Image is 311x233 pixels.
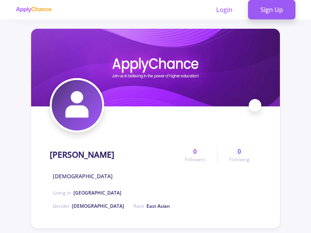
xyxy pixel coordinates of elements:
span: Gender : [53,203,124,209]
span: [DEMOGRAPHIC_DATA] [72,203,124,209]
img: applychance logo text only [16,7,52,13]
span: Following [229,156,250,163]
img: zahra zargaricover image [31,29,280,106]
span: East Asian [147,203,170,209]
a: 0Followers [173,147,217,163]
span: Living in : [53,190,121,196]
span: Race : [133,203,170,209]
span: Followers [185,156,205,163]
img: zahra zargariavatar [52,80,102,130]
h1: [PERSON_NAME] [50,150,114,160]
span: [GEOGRAPHIC_DATA] [73,190,121,196]
span: [DEMOGRAPHIC_DATA] [53,172,113,180]
a: 0Following [217,147,261,163]
span: 0 [193,147,197,156]
span: 0 [238,147,241,156]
